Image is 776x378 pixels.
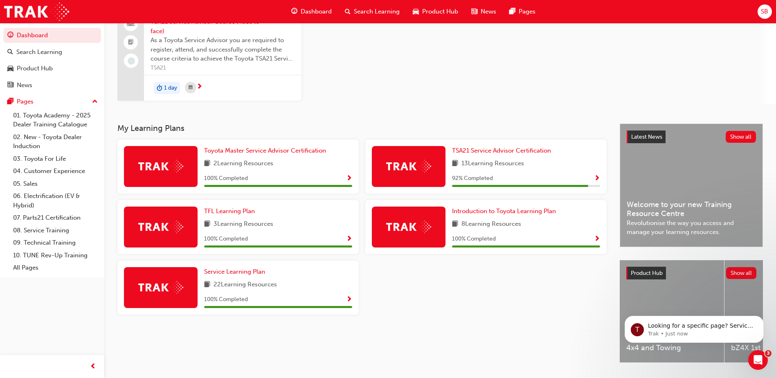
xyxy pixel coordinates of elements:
span: Dashboard [301,7,332,16]
a: 05. Sales [10,178,101,190]
span: news-icon [471,7,477,17]
span: search-icon [345,7,351,17]
span: Revolutionise the way you access and manage your learning resources. [627,218,756,237]
span: next-icon [196,83,202,91]
span: 8 Learning Resources [461,219,521,229]
img: Trak [4,2,69,21]
span: news-icon [7,82,13,89]
a: TFL Learning Plan [204,207,258,216]
span: TSA21 [151,63,295,73]
span: 1 day [164,83,177,93]
span: Show Progress [594,175,600,182]
span: Latest News [631,133,662,140]
span: 100 % Completed [204,234,248,244]
span: As a Toyota Service Advisor you are required to register, attend, and successfully complete the c... [151,36,295,63]
a: Dashboard [3,28,101,43]
span: book-icon [204,219,210,229]
h3: My Learning Plans [117,124,607,133]
button: Show all [726,267,757,279]
a: 06. Electrification (EV & Hybrid) [10,190,101,211]
span: book-icon [452,159,458,169]
a: All Pages [10,261,101,274]
span: 3 Learning Resources [214,219,273,229]
span: Product Hub [631,270,663,277]
a: 01. Toyota Academy - 2025 Dealer Training Catalogue [10,109,101,131]
span: Toyota Master Service Advisor Certification [204,147,326,154]
span: 100 % Completed [204,174,248,183]
span: Show Progress [346,175,352,182]
span: Show Progress [594,236,600,243]
a: 07. Parts21 Certification [10,211,101,224]
div: Search Learning [16,47,62,57]
span: pages-icon [509,7,515,17]
a: 02. New - Toyota Dealer Induction [10,131,101,153]
a: Product HubShow all [626,267,756,280]
span: TSA21 Service Advisor Certification [452,147,551,154]
span: 13 Learning Resources [461,159,524,169]
a: news-iconNews [465,3,503,20]
button: Show Progress [346,295,352,305]
a: Product Hub [3,61,101,76]
button: Pages [3,94,101,109]
span: Pages [519,7,535,16]
button: Show Progress [346,173,352,184]
span: pages-icon [7,98,13,106]
span: Welcome to your new Training Resource Centre [627,200,756,218]
img: Trak [138,281,183,294]
a: $595.00TSA21 Service Advisor Course ( face to face)As a Toyota Service Advisor you are required t... [117,11,301,101]
span: 3 [765,350,772,357]
span: book-icon [204,159,210,169]
span: Product Hub [422,7,458,16]
span: Search Learning [354,7,400,16]
span: Show Progress [346,236,352,243]
span: guage-icon [7,32,13,39]
img: Trak [138,160,183,173]
a: Introduction to Toyota Learning Plan [452,207,559,216]
a: News [3,78,101,93]
span: booktick-icon [128,37,134,48]
span: up-icon [92,97,98,107]
a: pages-iconPages [503,3,542,20]
div: Product Hub [17,64,53,73]
a: TSA21 Service Advisor Certification [452,146,554,155]
div: News [17,81,32,90]
span: prev-icon [90,362,96,372]
a: search-iconSearch Learning [338,3,406,20]
a: 10. TUNE Rev-Up Training [10,249,101,262]
a: car-iconProduct Hub [406,3,465,20]
span: 2 Learning Resources [214,159,273,169]
span: 92 % Completed [452,174,493,183]
div: Pages [17,97,34,106]
span: Show Progress [346,296,352,304]
span: search-icon [7,49,13,56]
a: Search Learning [3,45,101,60]
a: 08. Service Training [10,224,101,237]
button: Show Progress [346,234,352,244]
img: Trak [386,220,431,233]
span: car-icon [7,65,13,72]
span: people-icon [128,19,134,29]
a: Service Learning Plan [204,267,268,277]
a: Latest NewsShow all [627,130,756,144]
span: guage-icon [291,7,297,17]
img: Trak [138,220,183,233]
span: Introduction to Toyota Learning Plan [452,207,556,215]
span: 100 % Completed [204,295,248,304]
img: Trak [386,160,431,173]
a: guage-iconDashboard [285,3,338,20]
span: Service Learning Plan [204,268,265,275]
button: SB [758,4,772,19]
iframe: Intercom live chat [748,350,768,370]
span: 22 Learning Resources [214,280,277,290]
button: DashboardSearch LearningProduct HubNews [3,26,101,94]
span: duration-icon [157,83,162,93]
span: calendar-icon [189,83,193,93]
button: Show Progress [594,173,600,184]
span: learningRecordVerb_NONE-icon [128,57,135,65]
a: Toyota Master Service Advisor Certification [204,146,329,155]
